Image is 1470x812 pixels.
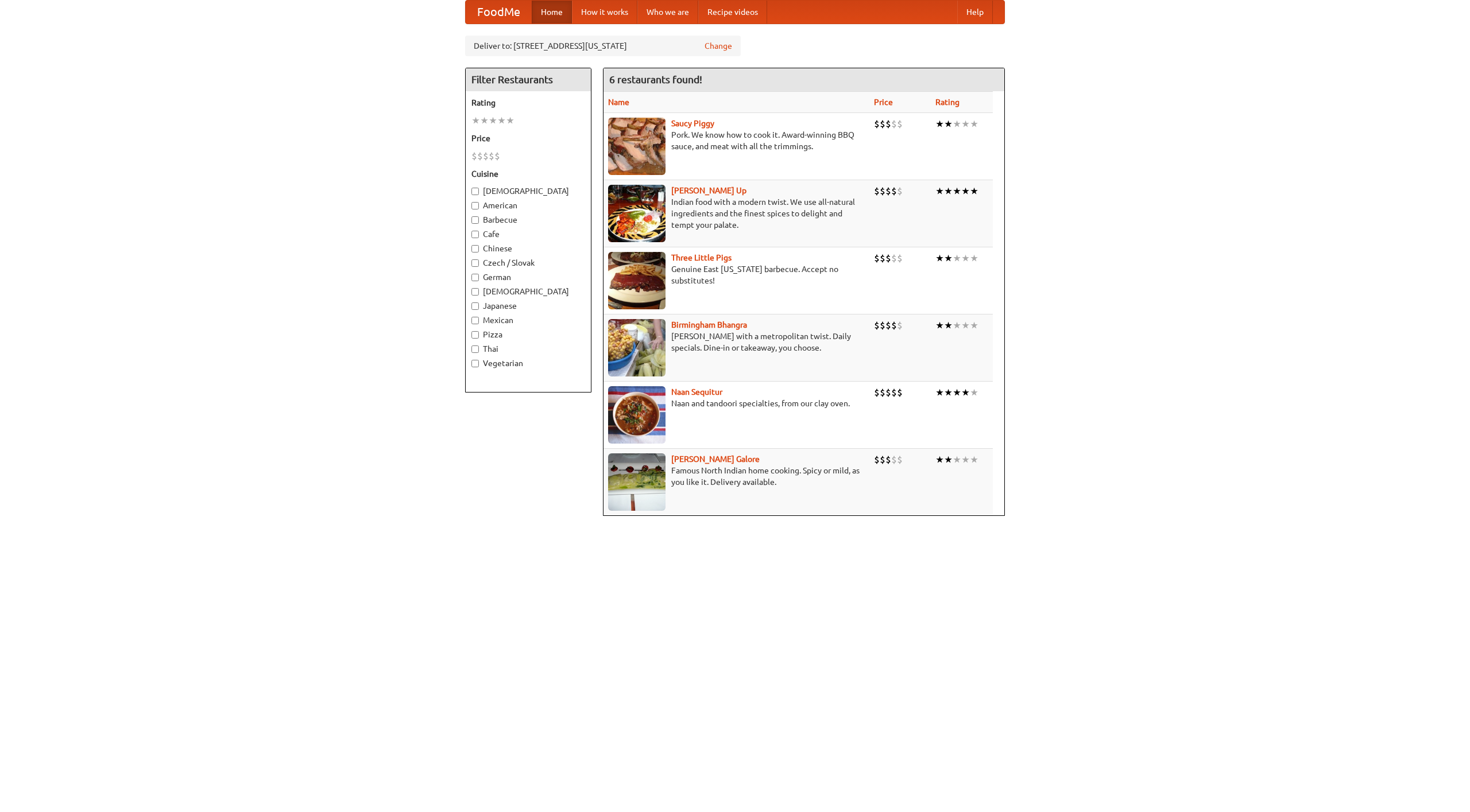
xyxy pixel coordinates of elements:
[935,185,944,197] li: ★
[471,302,479,310] input: Japanese
[874,98,893,107] a: Price
[891,386,897,399] li: $
[471,286,585,297] label: [DEMOGRAPHIC_DATA]
[608,196,865,231] p: Indian food with a modern twist. We use all-natural ingredients and the finest spices to delight ...
[506,114,514,127] li: ★
[471,257,585,269] label: Czech / Slovak
[471,216,479,224] input: Barbecue
[471,300,585,312] label: Japanese
[532,1,572,24] a: Home
[961,319,970,332] li: ★
[608,98,629,107] a: Name
[471,133,585,144] h5: Price
[961,118,970,130] li: ★
[935,453,944,466] li: ★
[957,1,993,24] a: Help
[608,386,666,444] img: naansequitur.jpg
[970,185,978,197] li: ★
[609,74,702,85] ng-pluralize: 6 restaurants found!
[471,185,585,197] label: [DEMOGRAPHIC_DATA]
[961,386,970,399] li: ★
[477,150,483,162] li: $
[897,252,903,265] li: $
[874,386,880,399] li: $
[671,186,746,195] b: [PERSON_NAME] Up
[970,118,978,130] li: ★
[880,118,885,130] li: $
[880,185,885,197] li: $
[970,252,978,265] li: ★
[953,118,961,130] li: ★
[471,168,585,180] h5: Cuisine
[608,263,865,286] p: Genuine East [US_STATE] barbecue. Accept no substitutes!
[953,386,961,399] li: ★
[935,386,944,399] li: ★
[471,243,585,254] label: Chinese
[970,453,978,466] li: ★
[494,150,500,162] li: $
[471,97,585,108] h5: Rating
[970,319,978,332] li: ★
[885,453,891,466] li: $
[471,331,479,339] input: Pizza
[891,185,897,197] li: $
[471,150,477,162] li: $
[471,200,585,211] label: American
[880,386,885,399] li: $
[483,150,489,162] li: $
[961,453,970,466] li: ★
[897,118,903,130] li: $
[874,252,880,265] li: $
[466,68,591,91] h4: Filter Restaurants
[671,320,747,329] b: Birmingham Bhangra
[891,252,897,265] li: $
[497,114,506,127] li: ★
[880,252,885,265] li: $
[480,114,489,127] li: ★
[953,453,961,466] li: ★
[874,185,880,197] li: $
[466,1,532,24] a: FoodMe
[961,252,970,265] li: ★
[608,129,865,152] p: Pork. We know how to cook it. Award-winning BBQ sauce, and meat with all the trimmings.
[935,319,944,332] li: ★
[608,453,666,511] img: currygalore.jpg
[471,329,585,340] label: Pizza
[671,253,732,262] a: Three Little Pigs
[471,288,479,296] input: [DEMOGRAPHIC_DATA]
[471,214,585,226] label: Barbecue
[471,360,479,367] input: Vegetarian
[944,185,953,197] li: ★
[897,453,903,466] li: $
[953,319,961,332] li: ★
[637,1,698,24] a: Who we are
[608,331,865,353] p: [PERSON_NAME] with a metropolitan twist. Daily specials. Dine-in or takeaway, you choose.
[671,454,760,464] b: [PERSON_NAME] Galore
[944,453,953,466] li: ★
[471,274,479,281] input: German
[608,319,666,376] img: bhangra.jpg
[891,453,897,466] li: $
[935,118,944,130] li: ★
[465,36,741,56] div: Deliver to: [STREET_ADDRESS][US_STATE]
[608,398,865,409] p: Naan and tandoori specialties, from our clay oven.
[970,386,978,399] li: ★
[471,202,479,209] input: American
[471,114,480,127] li: ★
[471,188,479,195] input: [DEMOGRAPHIC_DATA]
[944,386,953,399] li: ★
[608,465,865,488] p: Famous North Indian home cooking. Spicy or mild, as you like it. Delivery available.
[471,343,585,355] label: Thai
[608,185,666,242] img: curryup.jpg
[489,114,497,127] li: ★
[471,358,585,369] label: Vegetarian
[671,387,722,397] a: Naan Sequitur
[953,252,961,265] li: ★
[935,98,960,107] a: Rating
[961,185,970,197] li: ★
[489,150,494,162] li: $
[471,271,585,283] label: German
[885,118,891,130] li: $
[705,40,732,52] a: Change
